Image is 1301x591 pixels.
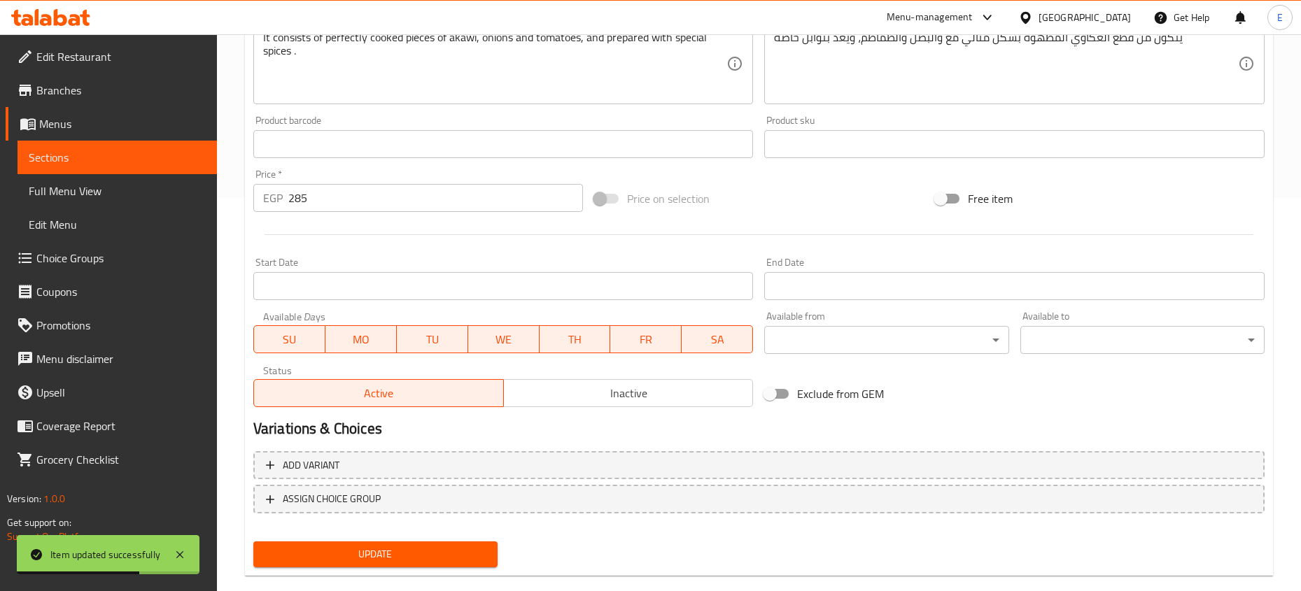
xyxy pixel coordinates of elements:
button: TU [397,325,468,353]
span: Full Menu View [29,183,206,199]
span: Menu disclaimer [36,350,206,367]
span: Add variant [283,457,339,474]
span: Active [260,383,498,404]
button: SA [682,325,753,353]
a: Branches [6,73,217,107]
span: Upsell [36,384,206,401]
a: Upsell [6,376,217,409]
button: SU [253,325,325,353]
span: Grocery Checklist [36,451,206,468]
span: Menus [39,115,206,132]
button: Update [253,541,498,567]
div: [GEOGRAPHIC_DATA] [1039,10,1131,25]
a: Menus [6,107,217,141]
a: Promotions [6,308,217,342]
a: Choice Groups [6,241,217,275]
span: Update [265,546,486,563]
a: Coupons [6,275,217,308]
span: Version: [7,490,41,508]
span: Inactive [509,383,748,404]
a: Full Menu View [17,174,217,208]
button: Active [253,379,504,407]
a: Edit Restaurant [6,40,217,73]
textarea: It consists of perfectly cooked pieces of akawi, onions and tomatoes, and prepared with special s... [263,31,727,97]
span: Exclude from GEM [797,385,884,402]
span: MO [331,329,391,350]
span: Choice Groups [36,250,206,266]
span: Get support on: [7,513,71,532]
span: Edit Menu [29,216,206,233]
input: Please enter product barcode [253,130,754,158]
input: Please enter product sku [764,130,1265,158]
button: TH [540,325,611,353]
div: Item updated successfully [50,547,160,562]
span: Branches [36,82,206,99]
div: ​ [764,326,1008,354]
button: Add variant [253,451,1265,480]
div: ​ [1020,326,1265,354]
button: Inactive [503,379,754,407]
a: Grocery Checklist [6,443,217,476]
span: SA [687,329,747,350]
span: TU [402,329,463,350]
span: SU [260,329,320,350]
div: Menu-management [887,9,973,26]
span: 1.0.0 [43,490,65,508]
input: Please enter price [288,184,583,212]
a: Support.OpsPlatform [7,527,96,546]
button: FR [610,325,682,353]
span: Price on selection [627,190,710,207]
span: E [1277,10,1283,25]
a: Edit Menu [17,208,217,241]
a: Menu disclaimer [6,342,217,376]
span: Edit Restaurant [36,48,206,65]
span: TH [545,329,605,350]
span: Free item [968,190,1013,207]
span: Coverage Report [36,418,206,434]
span: WE [474,329,534,350]
span: Promotions [36,317,206,334]
textarea: يتكون من قطع العكاوي المطهوة بشكل مثالي مع والبصل والطماطم، ويُعد بتوابل خاصة [774,31,1238,97]
a: Sections [17,141,217,174]
h2: Variations & Choices [253,418,1265,439]
span: FR [616,329,676,350]
button: ASSIGN CHOICE GROUP [253,485,1265,513]
span: ASSIGN CHOICE GROUP [283,490,381,508]
span: Sections [29,149,206,166]
span: Coupons [36,283,206,300]
button: WE [468,325,540,353]
a: Coverage Report [6,409,217,443]
button: MO [325,325,397,353]
p: EGP [263,190,283,206]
